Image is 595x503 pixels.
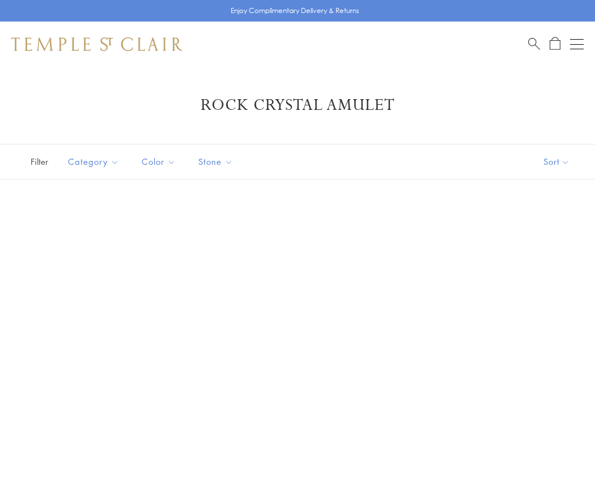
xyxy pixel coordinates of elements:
[550,37,560,51] a: Open Shopping Bag
[59,149,127,174] button: Category
[28,95,567,116] h1: Rock Crystal Amulet
[11,37,182,51] img: Temple St. Clair
[190,149,241,174] button: Stone
[62,155,127,169] span: Category
[133,149,184,174] button: Color
[193,155,241,169] span: Stone
[518,144,595,179] button: Show sort by
[231,5,359,16] p: Enjoy Complimentary Delivery & Returns
[136,155,184,169] span: Color
[528,37,540,51] a: Search
[570,37,584,51] button: Open navigation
